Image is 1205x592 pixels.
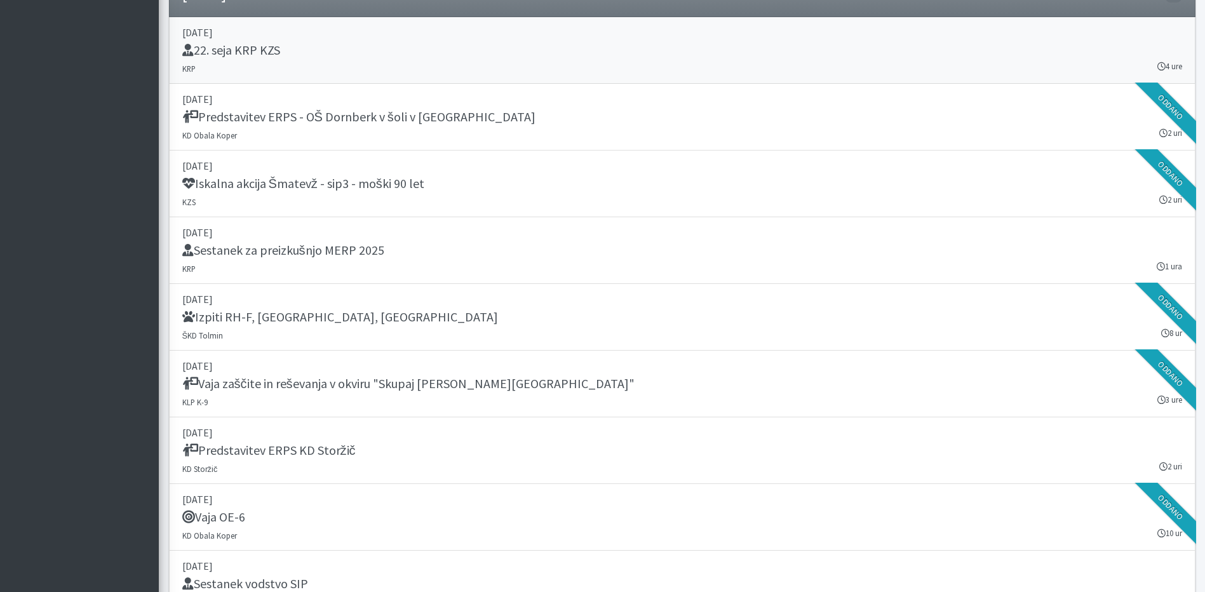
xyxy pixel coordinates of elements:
[169,217,1195,284] a: [DATE] Sestanek za preizkušnjo MERP 2025 KRP 1 ura
[182,443,356,458] h5: Predstavitev ERPS KD Storžič
[182,397,208,407] small: KLP K-9
[182,530,237,541] small: KD Obala Koper
[169,484,1195,551] a: [DATE] Vaja OE-6 KD Obala Koper 10 ur Oddano
[169,17,1195,84] a: [DATE] 22. seja KRP KZS KRP 4 ure
[169,284,1195,351] a: [DATE] Izpiti RH-F, [GEOGRAPHIC_DATA], [GEOGRAPHIC_DATA] ŠKD Tolmin 8 ur Oddano
[182,509,245,525] h5: Vaja OE-6
[169,417,1195,484] a: [DATE] Predstavitev ERPS KD Storžič KD Storžič 2 uri
[182,158,1182,173] p: [DATE]
[182,309,498,325] h5: Izpiti RH-F, [GEOGRAPHIC_DATA], [GEOGRAPHIC_DATA]
[182,292,1182,307] p: [DATE]
[182,264,196,274] small: KRP
[182,243,384,258] h5: Sestanek za preizkušnjo MERP 2025
[169,84,1195,151] a: [DATE] Predstavitev ERPS - OŠ Dornberk v šoli v [GEOGRAPHIC_DATA] KD Obala Koper 2 uri Oddano
[169,151,1195,217] a: [DATE] Iskalna akcija Šmatevž - sip3 - moški 90 let KZS 2 uri Oddano
[182,197,196,207] small: KZS
[1157,260,1182,272] small: 1 ura
[182,425,1182,440] p: [DATE]
[1159,461,1182,473] small: 2 uri
[182,558,1182,574] p: [DATE]
[182,91,1182,107] p: [DATE]
[182,492,1182,507] p: [DATE]
[182,25,1182,40] p: [DATE]
[182,464,218,474] small: KD Storžič
[182,330,224,340] small: ŠKD Tolmin
[182,109,535,124] h5: Predstavitev ERPS - OŠ Dornberk v šoli v [GEOGRAPHIC_DATA]
[182,225,1182,240] p: [DATE]
[182,376,635,391] h5: Vaja zaščite in reševanja v okviru "Skupaj [PERSON_NAME][GEOGRAPHIC_DATA]"
[182,358,1182,373] p: [DATE]
[182,176,424,191] h5: Iskalna akcija Šmatevž - sip3 - moški 90 let
[182,43,280,58] h5: 22. seja KRP KZS
[169,351,1195,417] a: [DATE] Vaja zaščite in reševanja v okviru "Skupaj [PERSON_NAME][GEOGRAPHIC_DATA]" KLP K-9 3 ure O...
[182,576,308,591] h5: Sestanek vodstvo SIP
[182,64,196,74] small: KRP
[1157,60,1182,72] small: 4 ure
[182,130,237,140] small: KD Obala Koper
